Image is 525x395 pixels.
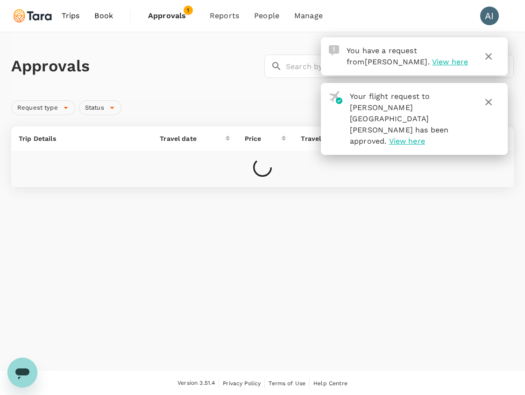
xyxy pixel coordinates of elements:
[245,134,282,143] div: Price
[177,379,215,388] span: Version 3.51.4
[184,6,193,15] span: 1
[294,10,323,21] span: Manage
[7,358,37,388] iframe: Button to launch messaging window
[313,380,348,387] span: Help Centre
[223,378,261,388] a: Privacy Policy
[148,10,195,21] span: Approvals
[210,10,239,21] span: Reports
[62,10,80,21] span: Trips
[365,57,428,66] span: [PERSON_NAME]
[286,55,514,78] input: Search by travellers, trips, or destination
[223,380,261,387] span: Privacy Policy
[19,134,145,143] p: Trip Details
[269,380,305,387] span: Terms of Use
[79,104,110,112] span: Status
[160,134,225,143] div: Travel date
[301,134,354,143] p: Traveller(s)
[79,100,121,115] div: Status
[269,378,305,388] a: Terms of Use
[347,46,430,66] span: You have a request from .
[329,45,339,55] img: Approval Request
[389,137,425,146] span: View here
[480,7,499,25] div: AI
[94,10,113,21] span: Book
[432,57,468,66] span: View here
[12,104,64,112] span: Request type
[313,378,348,388] a: Help Centre
[11,6,54,26] img: Tara Climate Ltd
[329,91,342,104] img: flight-approved
[11,100,75,115] div: Request type
[254,10,279,21] span: People
[350,92,448,146] span: Your flight request to [PERSON_NAME][GEOGRAPHIC_DATA][PERSON_NAME] has been approved.
[11,56,261,76] h1: Approvals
